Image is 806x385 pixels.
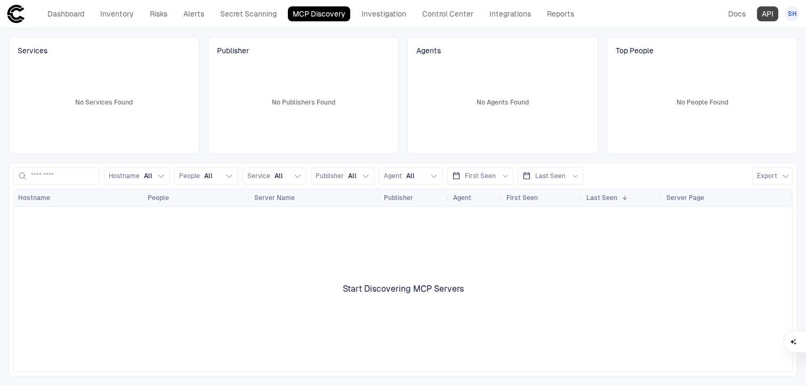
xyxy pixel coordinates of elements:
span: People [148,194,169,202]
a: API [757,6,778,21]
button: SH [785,6,800,21]
span: People [179,172,200,180]
span: All [204,172,213,180]
span: Services [18,46,190,55]
button: ServiceAll [243,167,307,185]
span: Agents [416,46,589,55]
span: Agent [384,172,402,180]
a: Dashboard [43,6,89,21]
span: All [144,172,152,180]
span: Hostname [109,172,140,180]
span: No Publishers Found [272,98,335,107]
a: Docs [723,6,751,21]
span: All [275,172,283,180]
a: Risks [145,6,172,21]
a: Reports [542,6,579,21]
span: SH [788,10,797,18]
span: Top People [616,46,788,55]
span: Server Page [666,194,704,202]
span: No People Found [676,98,728,107]
span: Hostname [18,194,50,202]
span: No Services Found [75,98,133,107]
button: AgentAll [379,167,443,185]
a: Alerts [179,6,209,21]
span: Last Seen [586,194,617,202]
a: Investigation [357,6,411,21]
span: Publisher [316,172,344,180]
span: Server Name [254,194,295,202]
span: All [406,172,415,180]
span: Publisher [217,46,390,55]
span: First Seen [506,194,538,202]
a: Secret Scanning [215,6,281,21]
a: Integrations [485,6,536,21]
a: Inventory [95,6,139,21]
span: First Seen [465,172,496,180]
span: Service [247,172,270,180]
a: MCP Discovery [288,6,350,21]
span: Start Discovering MCP Servers [343,284,464,294]
span: Last Seen [535,172,566,180]
button: HostnameAll [104,167,170,185]
span: All [348,172,357,180]
button: PeopleAll [174,167,238,185]
button: Export [752,167,793,185]
button: PublisherAll [311,167,375,185]
span: No Agents Found [477,98,529,107]
a: Control Center [417,6,478,21]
